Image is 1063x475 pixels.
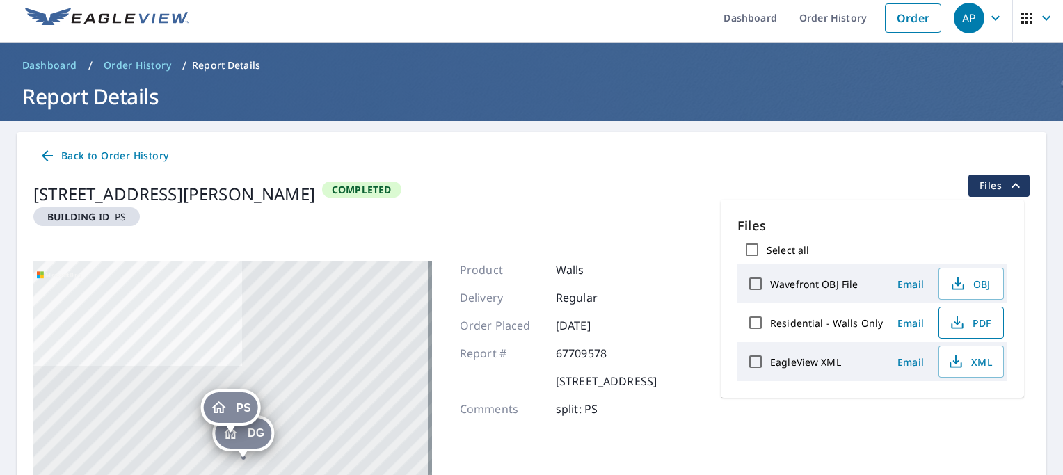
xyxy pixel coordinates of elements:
[104,58,171,72] span: Order History
[954,3,984,33] div: AP
[460,261,543,278] p: Product
[938,307,1004,339] button: PDF
[894,355,927,369] span: Email
[885,3,941,33] a: Order
[460,401,543,417] p: Comments
[248,428,264,438] span: DG
[192,58,260,72] p: Report Details
[323,183,400,196] span: Completed
[888,312,933,334] button: Email
[770,355,841,369] label: EagleView XML
[33,182,315,207] div: [STREET_ADDRESS][PERSON_NAME]
[556,261,639,278] p: Walls
[17,54,1046,77] nav: breadcrumb
[948,314,992,331] span: PDF
[556,289,639,306] p: Regular
[948,353,992,370] span: XML
[460,317,543,334] p: Order Placed
[888,273,933,295] button: Email
[17,82,1046,111] h1: Report Details
[33,143,174,169] a: Back to Order History
[938,268,1004,300] button: OBJ
[894,316,927,330] span: Email
[17,54,83,77] a: Dashboard
[460,289,543,306] p: Delivery
[980,177,1024,194] span: Files
[968,175,1030,197] button: filesDropdownBtn-67709578
[88,57,93,74] li: /
[556,317,639,334] p: [DATE]
[770,277,858,291] label: Wavefront OBJ File
[737,216,1007,235] p: Files
[556,401,639,417] p: split: PS
[212,415,274,458] div: Dropped pin, building DG, Residential property, 6570 Lakeshore Rd Cicero, NY 13039
[98,54,177,77] a: Order History
[182,57,186,74] li: /
[556,345,639,362] p: 67709578
[460,345,543,362] p: Report #
[47,210,109,223] em: Building ID
[39,147,168,165] span: Back to Order History
[894,277,927,291] span: Email
[39,210,134,223] span: PS
[888,351,933,373] button: Email
[22,58,77,72] span: Dashboard
[236,403,251,413] span: PS
[200,389,261,433] div: Dropped pin, building PS, Residential property, 6570 Lakeshore Rd Cicero, NY 13039
[938,346,1004,378] button: XML
[767,243,809,257] label: Select all
[948,275,992,292] span: OBJ
[25,8,189,29] img: EV Logo
[770,316,883,330] label: Residential - Walls Only
[556,373,657,389] p: [STREET_ADDRESS]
